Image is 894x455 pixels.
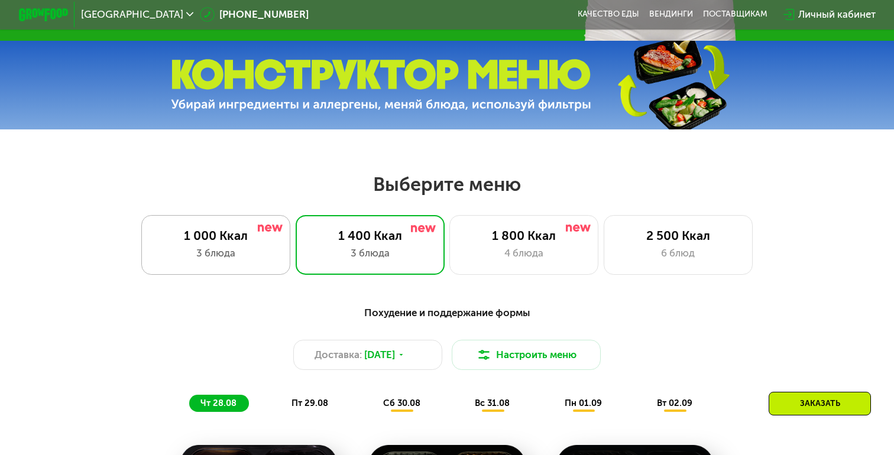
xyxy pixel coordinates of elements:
div: поставщикам [703,9,767,19]
div: 1 800 Ккал [462,228,585,243]
span: вт 02.09 [657,398,692,408]
div: 1 400 Ккал [309,228,432,243]
button: Настроить меню [452,340,601,369]
div: 4 блюда [462,246,585,261]
span: чт 28.08 [200,398,237,408]
h2: Выберите меню [40,173,854,196]
div: 3 блюда [309,246,432,261]
div: Личный кабинет [798,7,876,22]
div: 3 блюда [154,246,277,261]
span: пт 29.08 [291,398,328,408]
div: Заказать [769,392,871,415]
span: [GEOGRAPHIC_DATA] [81,9,183,19]
span: сб 30.08 [383,398,420,408]
span: Доставка: [315,347,362,362]
span: пн 01.09 [565,398,602,408]
div: 6 блюд [617,246,740,261]
div: Похудение и поддержание формы [79,305,814,320]
a: Вендинги [649,9,693,19]
span: вс 31.08 [475,398,510,408]
div: 2 500 Ккал [617,228,740,243]
span: [DATE] [364,347,395,362]
div: 1 000 Ккал [154,228,277,243]
a: [PHONE_NUMBER] [200,7,309,22]
a: Качество еды [578,9,639,19]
